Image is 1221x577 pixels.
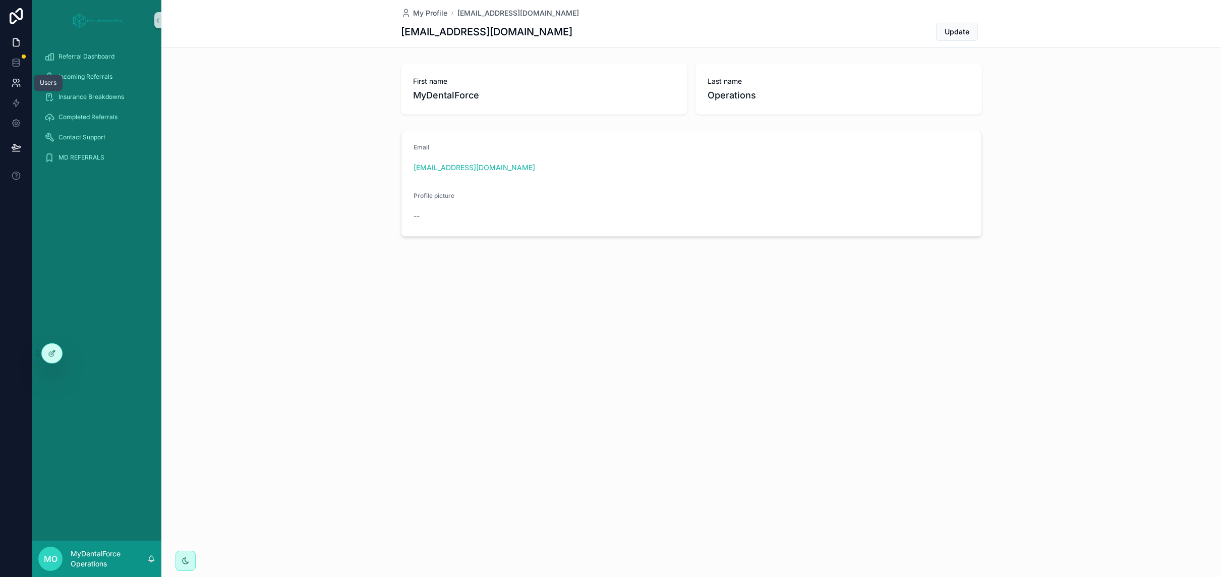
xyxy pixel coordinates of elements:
[38,148,155,167] a: MD REFERRALS
[401,25,572,39] h1: [EMAIL_ADDRESS][DOMAIN_NAME]
[936,23,978,41] button: Update
[38,47,155,66] a: Referral Dashboard
[59,153,104,162] span: MD REFERRALS
[38,128,155,146] a: Contact Support
[414,192,454,199] span: Profile picture
[38,68,155,86] a: Incoming Referrals
[40,79,56,87] div: Users
[59,93,124,101] span: Insurance Breakdowns
[413,88,675,102] span: MyDentalForce
[457,8,579,18] a: [EMAIL_ADDRESS][DOMAIN_NAME]
[70,12,124,28] img: App logo
[413,8,447,18] span: My Profile
[708,76,970,86] span: Last name
[59,133,105,141] span: Contact Support
[71,549,147,569] p: MyDentalForce Operations
[59,113,118,121] span: Completed Referrals
[414,211,420,221] span: --
[414,143,429,151] span: Email
[413,76,675,86] span: First name
[38,88,155,106] a: Insurance Breakdowns
[401,8,447,18] a: My Profile
[38,108,155,126] a: Completed Referrals
[945,27,969,37] span: Update
[59,53,114,61] span: Referral Dashboard
[44,553,57,565] span: MO
[708,88,970,102] span: Operations
[59,73,112,81] span: Incoming Referrals
[32,40,161,180] div: scrollable content
[414,163,535,173] a: [EMAIL_ADDRESS][DOMAIN_NAME]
